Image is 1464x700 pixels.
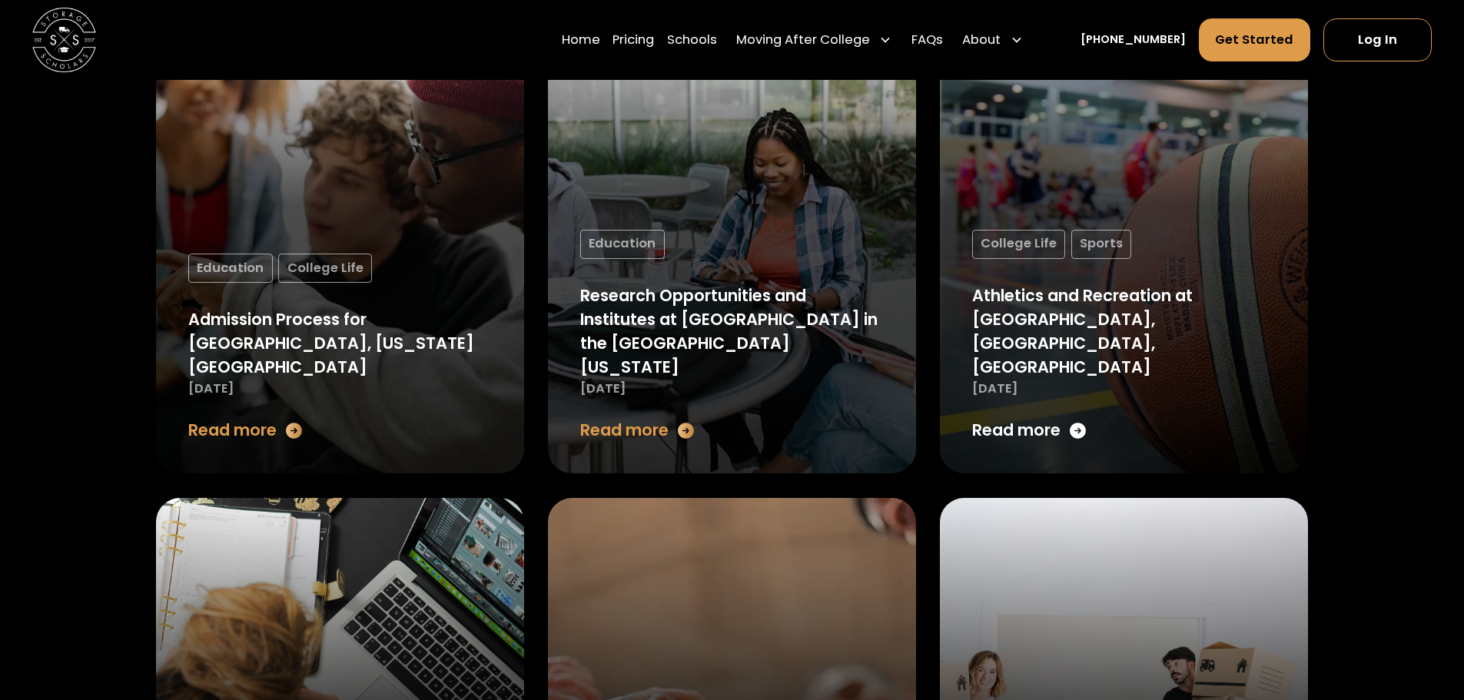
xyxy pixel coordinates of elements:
div: [DATE] [188,380,492,399]
a: Read more [580,418,695,442]
div: Read more [972,418,1061,442]
a: Pricing [612,18,654,62]
div: Research Opportunities and Institutes at [GEOGRAPHIC_DATA] in the [GEOGRAPHIC_DATA][US_STATE] [580,284,884,380]
a: [PHONE_NUMBER] [1081,32,1186,48]
a: Home [562,18,600,62]
a: FAQs [911,18,943,62]
div: Admission Process for [GEOGRAPHIC_DATA], [US_STATE][GEOGRAPHIC_DATA] [188,307,492,380]
div: College Life [287,259,364,278]
div: College Life [981,234,1057,254]
a: Schools [667,18,717,62]
div: Moving After College [730,18,899,62]
a: Read more [188,418,304,442]
div: [DATE] [972,380,1276,399]
div: [DATE] [580,380,884,399]
div: Moving After College [736,31,870,50]
img: Storage Scholars main logo [32,8,96,71]
div: About [956,18,1030,62]
div: Education [589,234,656,254]
div: Sports [1080,234,1123,254]
div: Read more [580,418,669,442]
a: Get Started [1199,18,1311,61]
a: Log In [1323,18,1432,61]
div: Athletics and Recreation at [GEOGRAPHIC_DATA], [GEOGRAPHIC_DATA], [GEOGRAPHIC_DATA] [972,284,1276,380]
a: Read more [972,418,1087,442]
div: Read more [188,418,277,442]
div: About [962,31,1001,50]
div: Education [197,259,264,278]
